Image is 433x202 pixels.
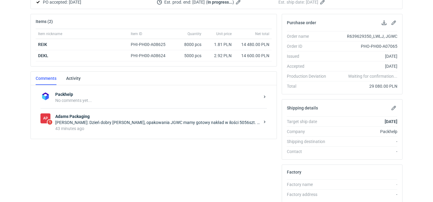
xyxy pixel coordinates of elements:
span: Item ID [131,31,142,36]
div: 1.81 PLN [206,41,232,47]
div: Issued [287,53,331,59]
div: Contact [287,148,331,155]
div: 8000 pcs [174,39,204,50]
div: 29 080.00 PLN [331,83,397,89]
button: Edit purchase order [390,19,397,26]
div: PHI-PH00-A08624 [131,53,171,59]
div: 2.92 PLN [206,53,232,59]
div: Production Deviation [287,73,331,79]
img: Packhelp [40,91,50,101]
div: Factory address [287,191,331,197]
a: REIK [38,42,47,47]
strong: Packhelp [55,91,260,97]
div: - [331,138,397,145]
div: Order ID [287,43,331,49]
button: Edit shipping details [390,104,397,112]
div: - [331,191,397,197]
div: 14 480.00 PLN [236,41,269,47]
div: No comments yet... [55,97,260,103]
div: PHO-PH00-A07065 [331,43,397,49]
span: 1 [47,120,52,125]
div: Target ship date [287,119,331,125]
h2: Shipping details [287,106,318,110]
h2: Purchase order [287,20,316,25]
div: 14 600.00 PLN [236,53,269,59]
h2: Items (2) [36,19,53,24]
div: [DATE] [331,53,397,59]
span: Quantity [188,31,201,36]
div: 5000 pcs [174,50,204,61]
a: Activity [66,72,81,85]
span: Net total [255,31,269,36]
span: Item nickname [38,31,62,36]
div: Company [287,129,331,135]
div: Shipping destination [287,138,331,145]
em: Waiting for confirmation... [348,73,397,79]
button: Download PO [380,19,388,26]
div: - [331,148,397,155]
div: Order name [287,33,331,39]
div: Accepted [287,63,331,69]
div: Adams Packaging [40,113,50,123]
div: [PERSON_NAME]: Dzień dobry [PERSON_NAME], opakowania JGWC mamy gotowy nakład w ilości 5056szt. al... [55,119,260,125]
div: PHI-PH00-A08625 [131,41,171,47]
div: 43 minutes ago [55,125,260,132]
div: Factory name [287,181,331,187]
span: Unit price [216,31,232,36]
div: [DATE] [331,63,397,69]
div: R639629350_LWLJ, JGWC [331,33,397,39]
strong: [DATE] [385,119,397,124]
strong: Adams Packaging [55,113,260,119]
div: Total [287,83,331,89]
figcaption: AP [40,113,50,123]
a: Comments [36,72,56,85]
h2: Factory [287,170,301,174]
a: DEKL [38,53,48,58]
div: Packhelp [331,129,397,135]
div: - [331,181,397,187]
